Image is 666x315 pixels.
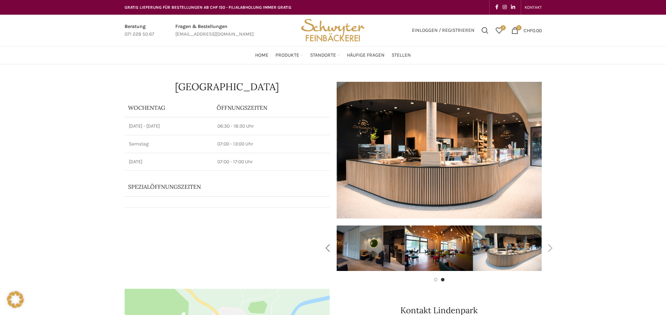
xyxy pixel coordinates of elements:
[128,104,210,112] p: Wochentag
[525,5,542,10] span: KONTAKT
[217,123,325,130] p: 06:30 - 18:30 Uhr
[508,23,545,37] a: 0 CHF0.00
[255,48,268,62] a: Home
[129,123,209,130] p: [DATE] - [DATE]
[408,23,478,37] a: Einloggen / Registrieren
[299,27,367,33] a: Site logo
[492,23,506,37] a: 0
[217,158,325,165] p: 07:00 - 17:00 Uhr
[125,82,330,92] h1: [GEOGRAPHIC_DATA]
[336,225,405,271] img: 002-1-e1571984059720
[129,141,209,148] p: Samstag
[524,27,532,33] span: CHF
[392,48,411,62] a: Stellen
[319,239,337,257] div: Previous slide
[275,52,299,59] span: Produkte
[217,104,326,112] p: ÖFFNUNGSZEITEN
[337,306,542,315] h2: Kontakt Lindenpark
[255,52,268,59] span: Home
[524,27,542,33] bdi: 0.00
[500,25,506,30] span: 0
[347,48,385,62] a: Häufige Fragen
[478,23,492,37] a: Suchen
[509,2,517,12] a: Linkedin social link
[405,225,473,271] div: 3 / 4
[336,225,405,271] div: 2 / 4
[473,225,541,271] div: 4 / 4
[299,15,367,46] img: Bäckerei Schwyter
[412,28,475,33] span: Einloggen / Registrieren
[521,0,545,14] div: Secondary navigation
[493,2,500,12] a: Facebook social link
[392,52,411,59] span: Stellen
[492,23,506,37] div: Meine Wunschliste
[217,141,325,148] p: 07:00 - 13:00 Uhr
[473,225,541,271] img: 016-e1571924866289
[516,25,521,30] span: 0
[128,183,307,191] p: Spezialöffnungszeiten
[129,158,209,165] p: [DATE]
[434,278,437,281] li: Go to slide 1
[310,52,336,59] span: Standorte
[441,278,444,281] li: Go to slide 2
[121,48,545,62] div: Main navigation
[175,23,254,38] a: Infobox link
[525,0,542,14] a: KONTAKT
[125,5,292,10] span: GRATIS LIEFERUNG FÜR BESTELLUNGEN AB CHF 150 - FILIALABHOLUNG IMMER GRATIS
[405,225,473,271] img: 006-e1571983941404
[500,2,509,12] a: Instagram social link
[310,48,340,62] a: Standorte
[275,48,303,62] a: Produkte
[347,52,385,59] span: Häufige Fragen
[125,23,154,38] a: Infobox link
[542,239,559,257] div: Next slide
